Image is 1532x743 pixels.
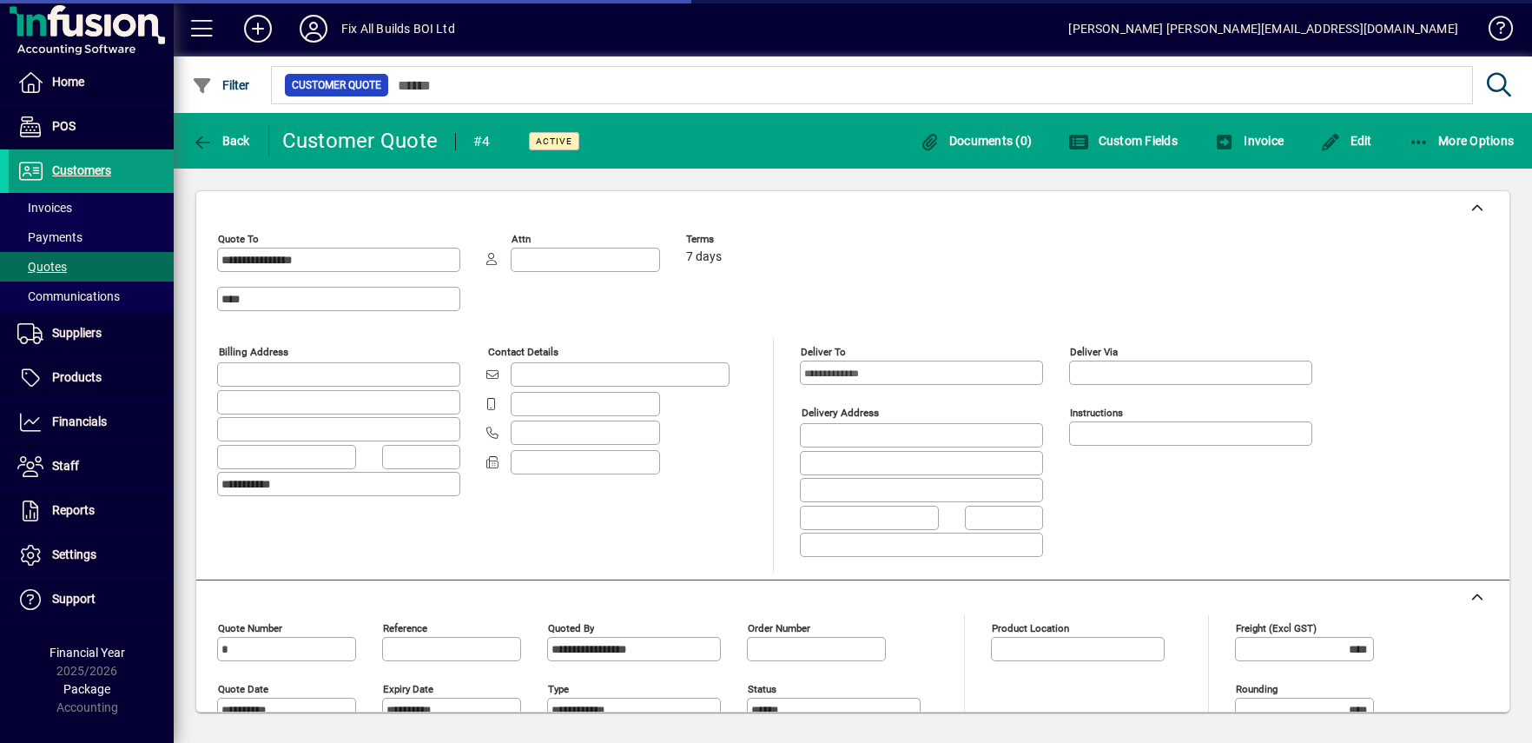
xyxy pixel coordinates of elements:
button: Add [230,13,286,44]
mat-label: Rounding [1236,682,1278,694]
button: Custom Fields [1064,125,1182,156]
a: Staff [9,445,174,488]
a: POS [9,105,174,149]
span: Active [536,136,572,147]
a: Products [9,356,174,400]
mat-label: Product location [992,621,1069,634]
span: Customers [52,163,111,177]
a: Suppliers [9,312,174,355]
span: Financial Year [50,646,125,660]
span: Invoices [17,201,72,215]
button: Edit [1316,125,1377,156]
span: Payments [17,230,83,244]
a: Settings [9,534,174,577]
mat-label: Deliver via [1070,346,1118,358]
span: 7 days [686,250,722,264]
span: Edit [1320,134,1372,148]
span: Terms [686,234,790,245]
a: Support [9,578,174,621]
button: More Options [1404,125,1519,156]
mat-label: Quote number [218,621,282,634]
div: [PERSON_NAME] [PERSON_NAME][EMAIL_ADDRESS][DOMAIN_NAME] [1068,15,1458,43]
mat-label: Expiry date [383,682,433,694]
span: Staff [52,459,79,473]
div: Customer Quote [282,127,439,155]
mat-label: Status [748,682,776,694]
app-page-header-button: Back [174,125,269,156]
mat-label: Deliver To [801,346,846,358]
mat-label: Quote date [218,682,268,694]
mat-label: Attn [512,233,531,245]
span: POS [52,119,76,133]
span: Back [192,134,250,148]
span: Package [63,682,110,696]
mat-label: Quote To [218,233,259,245]
mat-label: Freight (excl GST) [1236,621,1317,634]
button: Invoice [1210,125,1288,156]
span: Suppliers [52,326,102,340]
span: Reports [52,503,95,517]
button: Documents (0) [915,125,1036,156]
a: Payments [9,222,174,252]
mat-label: Instructions [1070,407,1123,419]
span: Documents (0) [919,134,1032,148]
a: Reports [9,489,174,533]
a: Communications [9,282,174,311]
button: Profile [286,13,341,44]
mat-label: Type [548,682,569,694]
mat-label: Quoted by [548,621,594,634]
mat-label: Order number [748,621,810,634]
span: Support [52,592,96,606]
span: Quotes [17,260,67,274]
span: Products [52,370,102,384]
a: Knowledge Base [1476,3,1510,60]
span: More Options [1409,134,1515,148]
div: Fix All Builds BOI Ltd [341,15,455,43]
button: Back [188,125,254,156]
span: Filter [192,78,250,92]
a: Home [9,61,174,104]
button: Filter [188,70,254,101]
a: Invoices [9,193,174,222]
span: Financials [52,415,107,428]
span: Invoice [1214,134,1284,148]
a: Financials [9,401,174,444]
a: Quotes [9,252,174,282]
span: Custom Fields [1068,134,1178,148]
span: Home [52,75,84,89]
mat-label: Reference [383,621,427,634]
span: Customer Quote [292,76,381,94]
div: #4 [473,128,491,156]
span: Settings [52,547,96,561]
span: Communications [17,289,120,303]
